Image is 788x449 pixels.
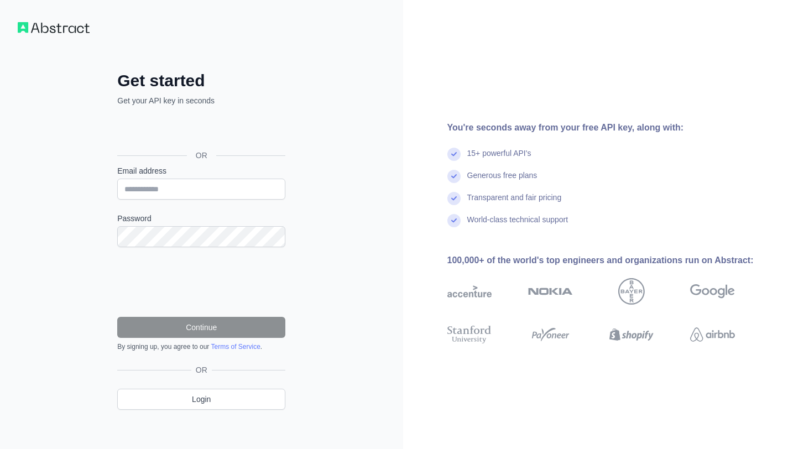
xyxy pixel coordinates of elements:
img: payoneer [528,323,573,346]
img: Workflow [18,22,90,33]
img: accenture [447,278,492,305]
div: Transparent and fair pricing [467,192,562,214]
img: check mark [447,214,461,227]
span: OR [187,150,216,161]
div: By signing up, you agree to our . [117,342,285,351]
img: nokia [528,278,573,305]
span: OR [191,364,212,375]
img: check mark [447,192,461,205]
p: Get your API key in seconds [117,95,285,106]
img: check mark [447,170,461,183]
label: Password [117,213,285,224]
iframe: reCAPTCHA [117,260,285,304]
a: Login [117,389,285,410]
img: shopify [609,323,654,346]
div: World-class technical support [467,214,568,236]
label: Email address [117,165,285,176]
h2: Get started [117,71,285,91]
div: You're seconds away from your free API key, along with: [447,121,771,134]
button: Continue [117,317,285,338]
div: Generous free plans [467,170,537,192]
img: airbnb [690,323,735,346]
img: google [690,278,735,305]
div: 15+ powerful API's [467,148,531,170]
img: stanford university [447,323,492,346]
div: 100,000+ of the world's top engineers and organizations run on Abstract: [447,254,771,267]
img: check mark [447,148,461,161]
a: Terms of Service [211,343,260,351]
iframe: Sign in with Google Button [112,118,289,143]
img: bayer [618,278,645,305]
